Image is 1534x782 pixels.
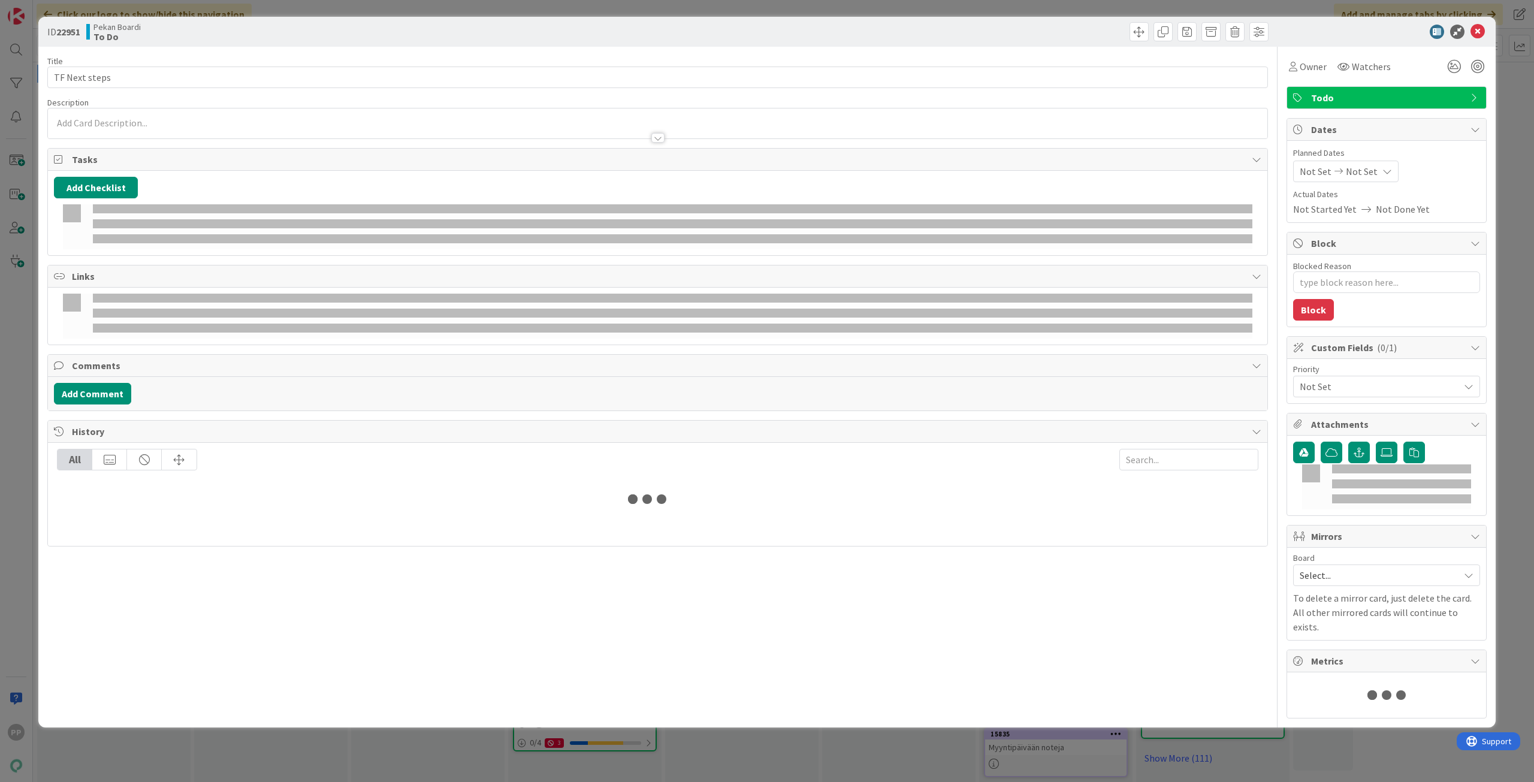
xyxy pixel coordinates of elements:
[25,2,55,16] span: Support
[1293,188,1480,201] span: Actual Dates
[47,97,89,108] span: Description
[1311,236,1464,250] span: Block
[1293,591,1480,634] p: To delete a mirror card, just delete the card. All other mirrored cards will continue to exists.
[1293,202,1357,216] span: Not Started Yet
[72,269,1246,283] span: Links
[1376,202,1430,216] span: Not Done Yet
[1300,164,1331,179] span: Not Set
[1293,147,1480,159] span: Planned Dates
[56,26,80,38] b: 22951
[58,449,92,470] div: All
[1293,261,1351,271] label: Blocked Reason
[72,358,1246,373] span: Comments
[1300,378,1453,395] span: Not Set
[1311,340,1464,355] span: Custom Fields
[1293,365,1480,373] div: Priority
[1311,90,1464,105] span: Todo
[1346,164,1378,179] span: Not Set
[1352,59,1391,74] span: Watchers
[93,32,141,41] b: To Do
[1300,59,1327,74] span: Owner
[1119,449,1258,470] input: Search...
[93,22,141,32] span: Pekan Boardi
[1311,122,1464,137] span: Dates
[1293,299,1334,321] button: Block
[47,25,80,39] span: ID
[1311,417,1464,431] span: Attachments
[1300,567,1453,584] span: Select...
[54,177,138,198] button: Add Checklist
[1311,654,1464,668] span: Metrics
[72,424,1246,439] span: History
[1377,342,1397,354] span: ( 0/1 )
[1311,529,1464,544] span: Mirrors
[1293,554,1315,562] span: Board
[72,152,1246,167] span: Tasks
[54,383,131,404] button: Add Comment
[47,56,63,67] label: Title
[47,67,1268,88] input: type card name here...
